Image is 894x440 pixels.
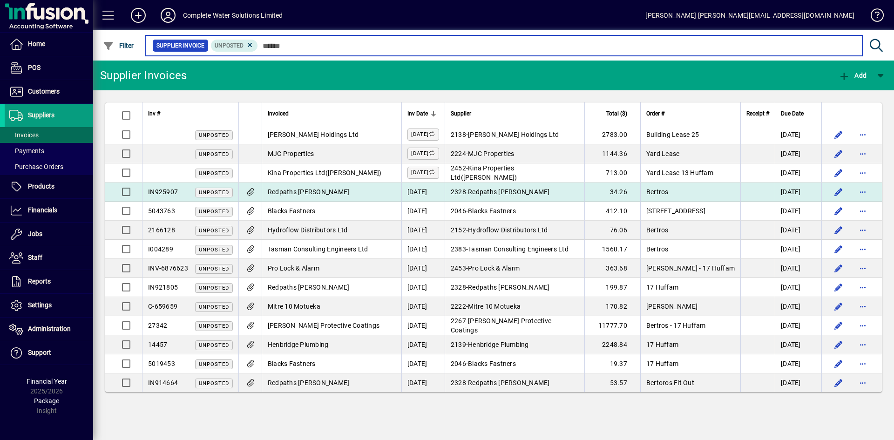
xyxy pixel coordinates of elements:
td: - [445,335,584,354]
button: More options [855,146,870,161]
div: Order # [646,108,735,119]
button: More options [855,280,870,295]
a: Knowledge Base [864,2,882,32]
div: Inv Date [407,108,439,119]
label: [DATE] [407,167,439,179]
span: Unposted [199,285,229,291]
td: [DATE] [401,259,445,278]
td: 53.57 [584,373,640,392]
div: Supplier [451,108,579,119]
label: [DATE] [407,129,439,141]
span: Unposted [199,209,229,215]
td: 412.10 [584,202,640,221]
span: I004289 [148,245,173,253]
span: 17 Huffam [646,360,678,367]
span: Yard Lease 13 Huffam [646,169,713,176]
button: Edit [831,261,846,276]
span: Tasman Consulting Engineers Ltd [268,245,368,253]
button: More options [855,184,870,199]
div: Supplier Invoices [100,68,187,83]
span: Redpaths [PERSON_NAME] [468,379,550,386]
span: Yard Lease [646,150,680,157]
span: 2383 [451,245,466,253]
div: Invoiced [268,108,396,119]
span: Blacks Fastners [468,207,516,215]
span: 2139 [451,341,466,348]
span: Suppliers [28,111,54,119]
span: 14457 [148,341,167,348]
td: [DATE] [401,316,445,335]
td: 170.82 [584,297,640,316]
span: Payments [9,147,44,155]
span: Staff [28,254,42,261]
span: 2152 [451,226,466,234]
span: Unposted [199,304,229,310]
span: Unposted [199,342,229,348]
td: - [445,316,584,335]
a: Reports [5,270,93,293]
span: Pro Lock & Alarm [468,264,520,272]
div: Total ($) [590,108,636,119]
a: Staff [5,246,93,270]
span: IN925907 [148,188,178,196]
td: - [445,297,584,316]
button: Edit [831,375,846,390]
span: Financials [28,206,57,214]
span: 17 Huffam [646,341,678,348]
td: [DATE] [401,221,445,240]
td: 713.00 [584,163,640,183]
button: Edit [831,184,846,199]
span: 2453 [451,264,466,272]
td: [DATE] [401,183,445,202]
span: Due Date [781,108,804,119]
td: [DATE] [401,202,445,221]
span: Blacks Fastners [268,207,316,215]
span: Blacks Fastners [468,360,516,367]
td: - [445,125,584,144]
button: Edit [831,318,846,333]
span: Unposted [199,266,229,272]
button: More options [855,261,870,276]
span: Redpaths [PERSON_NAME] [268,379,350,386]
span: 2328 [451,379,466,386]
button: Filter [101,37,136,54]
span: 2452 [451,164,466,172]
td: - [445,354,584,373]
span: Unposted [215,42,244,49]
a: Payments [5,143,93,159]
span: Building Lease 25 [646,131,699,138]
button: Edit [831,165,846,180]
div: [PERSON_NAME] [PERSON_NAME][EMAIL_ADDRESS][DOMAIN_NAME] [645,8,854,23]
button: More options [855,356,870,371]
td: [DATE] [775,297,821,316]
span: MJC Properties [468,150,515,157]
span: Hydroflow Distributors Ltd [468,226,548,234]
a: Invoices [5,127,93,143]
td: 1144.36 [584,144,640,163]
button: Edit [831,242,846,257]
span: 5043763 [148,207,175,215]
span: Supplier [451,108,471,119]
span: [PERSON_NAME] [646,303,698,310]
button: Edit [831,280,846,295]
span: 2166128 [148,226,175,234]
button: Add [836,67,869,84]
span: [PERSON_NAME] Protective Coatings [268,322,379,329]
span: Redpaths [PERSON_NAME] [268,284,350,291]
span: IN921805 [148,284,178,291]
span: Filter [103,42,134,49]
td: [DATE] [401,278,445,297]
td: 34.26 [584,183,640,202]
td: [DATE] [775,354,821,373]
td: 199.87 [584,278,640,297]
span: Invoiced [268,108,289,119]
span: Bertros [646,226,669,234]
span: Blacks Fastners [268,360,316,367]
span: Redpaths [PERSON_NAME] [268,188,350,196]
span: 27342 [148,322,167,329]
a: Financials [5,199,93,222]
span: Invoices [9,131,39,139]
td: [DATE] [775,163,821,183]
td: 19.37 [584,354,640,373]
span: IN914664 [148,379,178,386]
